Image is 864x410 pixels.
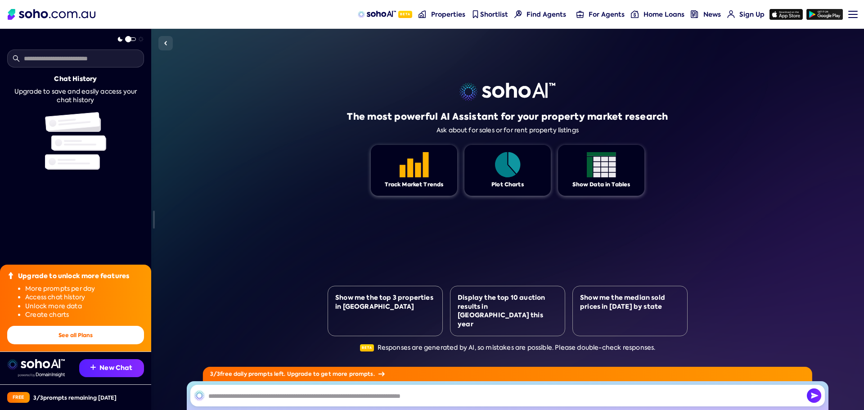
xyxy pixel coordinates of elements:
[436,126,579,134] div: Ask about for sales or for rent property listings
[90,365,96,370] img: Recommendation icon
[7,272,14,279] img: Upgrade icon
[203,367,812,381] div: 3 / 3 free daily prompts left. Upgrade to get more prompts.
[358,11,396,18] img: sohoAI logo
[194,390,205,401] img: SohoAI logo black
[431,10,465,19] span: Properties
[160,38,171,49] img: Sidebar toggle icon
[25,284,144,293] li: More prompts per day
[378,372,385,376] img: Arrow icon
[589,10,625,19] span: For Agents
[25,293,144,302] li: Access chat history
[472,10,479,18] img: shortlist-nav icon
[514,10,522,18] img: Find agents icon
[703,10,721,19] span: News
[33,394,117,401] div: 3 / 3 prompts remaining [DATE]
[526,10,566,19] span: Find Agents
[7,87,144,105] div: Upgrade to save and easily access your chat history
[25,302,144,311] li: Unlock more data
[459,83,555,101] img: sohoai logo
[480,10,508,19] span: Shortlist
[691,10,698,18] img: news-nav icon
[727,10,735,18] img: for-agents-nav icon
[493,152,522,177] img: Feature 1 icon
[418,10,426,18] img: properties-nav icon
[360,343,656,352] div: Responses are generated by AI, so mistakes are possible. Please double-check responses.
[807,388,821,403] button: Send
[572,181,630,189] div: Show Data in Tables
[7,359,65,370] img: sohoai logo
[739,10,765,19] span: Sign Up
[807,388,821,403] img: Send icon
[347,110,668,123] h1: The most powerful AI Assistant for your property market research
[631,10,639,18] img: for-agents-nav icon
[18,373,65,377] img: Data provided by Domain Insight
[769,9,803,20] img: app-store icon
[54,75,97,84] div: Chat History
[7,392,30,403] div: Free
[7,326,144,344] button: See all Plans
[458,293,558,329] div: Display the top 10 auction results in [GEOGRAPHIC_DATA] this year
[335,293,435,311] div: Show me the top 3 properties in [GEOGRAPHIC_DATA]
[360,344,374,351] span: Beta
[18,272,129,281] div: Upgrade to unlock more features
[8,9,95,20] img: Soho Logo
[576,10,584,18] img: for-agents-nav icon
[385,181,444,189] div: Track Market Trends
[491,181,524,189] div: Plot Charts
[806,9,843,20] img: google-play icon
[45,112,106,170] img: Chat history illustration
[398,11,412,18] span: Beta
[580,293,680,311] div: Show me the median sold prices in [DATE] by state
[643,10,684,19] span: Home Loans
[587,152,616,177] img: Feature 1 icon
[25,311,144,320] li: Create charts
[79,359,144,377] button: New Chat
[400,152,429,177] img: Feature 1 icon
